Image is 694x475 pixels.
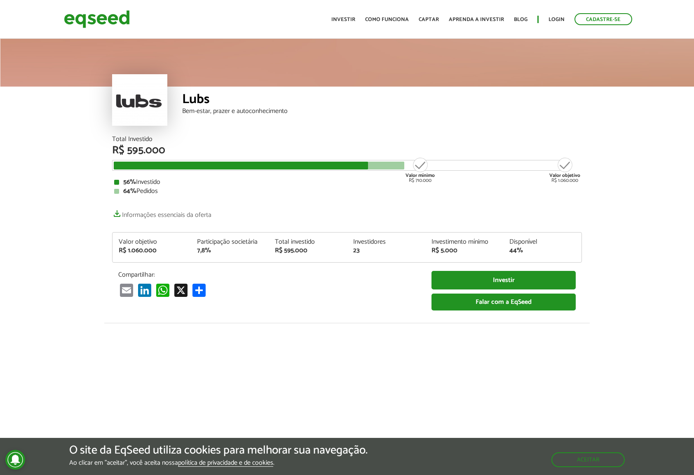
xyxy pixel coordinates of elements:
a: Blog [514,17,528,22]
a: Aprenda a investir [449,17,504,22]
div: Investidores [353,239,419,245]
div: Total Investido [112,136,582,143]
div: Total investido [275,239,341,245]
div: R$ 710.000 [405,157,436,183]
div: Participação societária [197,239,263,245]
h5: O site da EqSeed utiliza cookies para melhorar sua navegação. [69,444,368,457]
div: R$ 5.000 [431,247,497,254]
a: Email [118,283,135,296]
a: X [173,283,189,296]
strong: 64% [123,186,136,197]
a: WhatsApp [155,283,171,296]
a: Falar com a EqSeed [431,294,576,310]
div: 44% [509,247,575,254]
a: Compartilhar [191,283,207,296]
strong: 56% [123,176,136,188]
div: R$ 595.000 [275,247,341,254]
strong: Valor objetivo [549,172,580,179]
div: R$ 595.000 [112,145,582,156]
div: Investimento mínimo [431,239,497,245]
div: Investido [114,179,580,186]
a: Login [549,17,565,22]
a: política de privacidade e de cookies [178,460,273,467]
button: Aceitar [551,452,625,467]
div: Pedidos [114,188,580,195]
div: R$ 1.060.000 [119,247,185,254]
div: Valor objetivo [119,239,185,245]
div: R$ 1.060.000 [549,157,580,183]
div: Lubs [182,93,582,108]
div: 23 [353,247,419,254]
a: Investir [431,271,576,289]
a: Cadastre-se [574,13,632,25]
a: Investir [331,17,355,22]
a: Captar [419,17,439,22]
strong: Valor mínimo [406,172,435,179]
p: Compartilhar: [118,271,419,279]
a: LinkedIn [136,283,153,296]
div: Bem-estar, prazer e autoconhecimento [182,108,582,115]
a: Como funciona [365,17,409,22]
div: 7,8% [197,247,263,254]
img: EqSeed [64,8,130,30]
p: Ao clicar em "aceitar", você aceita nossa . [69,459,368,467]
div: Disponível [509,239,575,245]
a: Informações essenciais da oferta [112,207,211,219]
